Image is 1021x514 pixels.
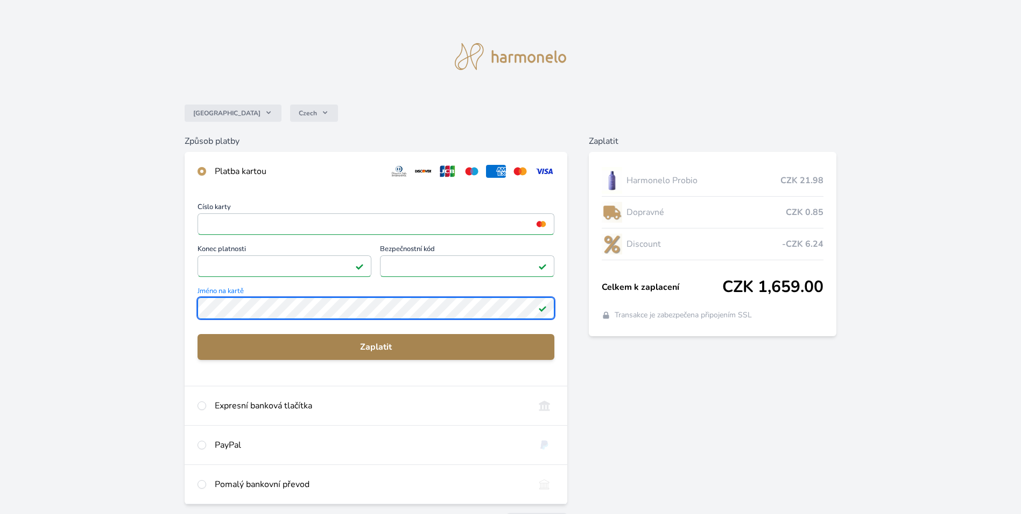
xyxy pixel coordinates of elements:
[626,206,786,219] span: Dopravné
[722,277,823,297] span: CZK 1,659.00
[602,231,622,258] img: discount-lo.png
[355,262,364,270] img: Platné pole
[215,478,526,491] div: Pomalý bankovní převod
[206,341,546,353] span: Zaplatit
[413,165,433,178] img: discover.svg
[786,206,823,219] span: CZK 0.85
[538,304,547,312] img: Platné pole
[380,246,554,255] span: Bezpečnostní kód
[462,165,482,178] img: maestro.svg
[534,439,554,452] img: paypal.svg
[202,259,367,274] iframe: Iframe pro datum vypršení platnosti
[782,238,823,251] span: -CZK 6.24
[290,105,338,122] button: Czech
[602,199,622,226] img: delivery-lo.png
[486,165,506,178] img: amex.svg
[198,246,371,255] span: Konec platnosti
[198,288,554,297] span: Jméno na kartě
[385,259,549,274] iframe: Iframe pro bezpečnostní kód
[202,217,550,232] iframe: Iframe pro číslo karty
[455,43,567,70] img: logo.svg
[510,165,530,178] img: mc.svg
[198,204,554,213] span: Číslo karty
[185,105,281,122] button: [GEOGRAPHIC_DATA]
[193,109,260,117] span: [GEOGRAPHIC_DATA]
[534,165,554,178] img: visa.svg
[215,165,381,178] div: Platba kartou
[626,238,783,251] span: Discount
[615,310,752,321] span: Transakce je zabezpečena připojením SSL
[538,262,547,270] img: Platné pole
[299,109,317,117] span: Czech
[198,334,554,360] button: Zaplatit
[198,297,554,319] input: Jméno na kartěPlatné pole
[389,165,409,178] img: diners.svg
[626,174,781,187] span: Harmonelo Probio
[215,439,526,452] div: PayPal
[602,167,622,194] img: CLEAN_PROBIO_se_stinem_x-lo.jpg
[534,478,554,491] img: bankTransfer_IBAN.svg
[438,165,457,178] img: jcb.svg
[780,174,823,187] span: CZK 21.98
[534,399,554,412] img: onlineBanking_CZ.svg
[602,281,723,294] span: Celkem k zaplacení
[534,219,548,229] img: mc
[185,135,567,148] h6: Způsob platby
[589,135,837,148] h6: Zaplatit
[215,399,526,412] div: Expresní banková tlačítka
